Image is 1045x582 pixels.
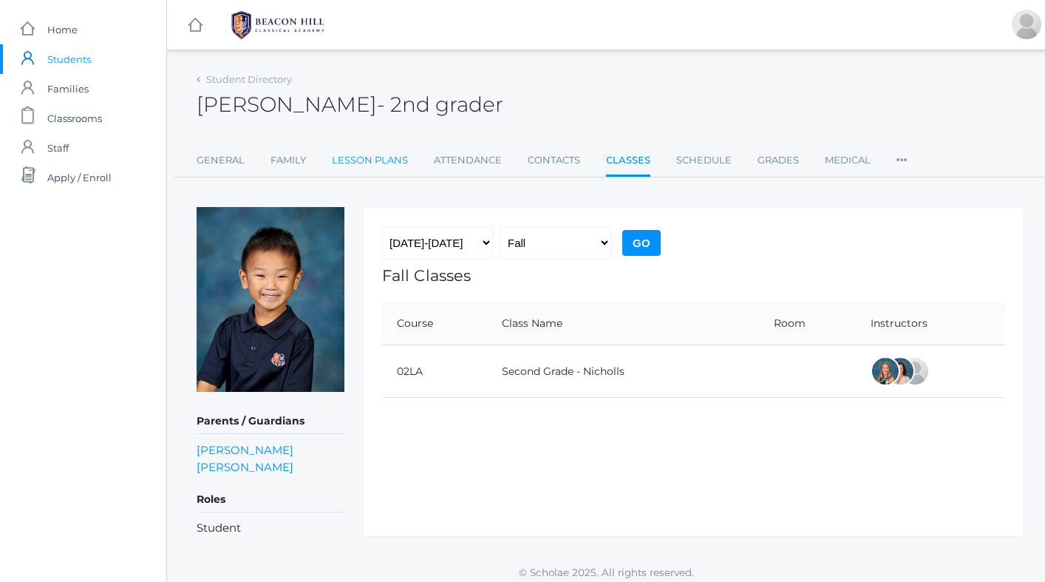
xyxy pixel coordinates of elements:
[759,302,856,345] th: Room
[434,146,502,175] a: Attendance
[167,565,1045,580] p: © Scholae 2025. All rights reserved.
[606,146,650,177] a: Classes
[382,345,487,398] td: 02LA
[197,459,293,476] a: [PERSON_NAME]
[825,146,871,175] a: Medical
[270,146,306,175] a: Family
[676,146,732,175] a: Schedule
[197,207,344,392] img: John Ip
[622,230,661,256] input: Go
[758,146,799,175] a: Grades
[47,74,89,104] span: Families
[197,441,293,459] a: [PERSON_NAME]
[900,356,930,386] div: Sarah Armstrong
[47,104,102,133] span: Classrooms
[377,92,503,117] span: - 2nd grader
[206,73,292,85] a: Student Directory
[487,302,759,345] th: Class Name
[382,302,487,345] th: Course
[222,7,333,44] img: 1_BHCALogos-05.png
[47,163,112,192] span: Apply / Enroll
[197,487,344,512] h5: Roles
[1012,10,1041,39] div: Lily Ip
[197,93,503,116] h2: [PERSON_NAME]
[856,302,1005,345] th: Instructors
[197,520,344,537] li: Student
[332,146,408,175] a: Lesson Plans
[197,146,245,175] a: General
[197,409,344,434] h5: Parents / Guardians
[885,356,915,386] div: Cari Burke
[502,365,624,378] a: Second Grade - Nicholls
[382,267,1005,284] h1: Fall Classes
[528,146,580,175] a: Contacts
[47,133,69,163] span: Staff
[47,44,91,74] span: Students
[47,15,78,44] span: Home
[871,356,900,386] div: Courtney Nicholls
